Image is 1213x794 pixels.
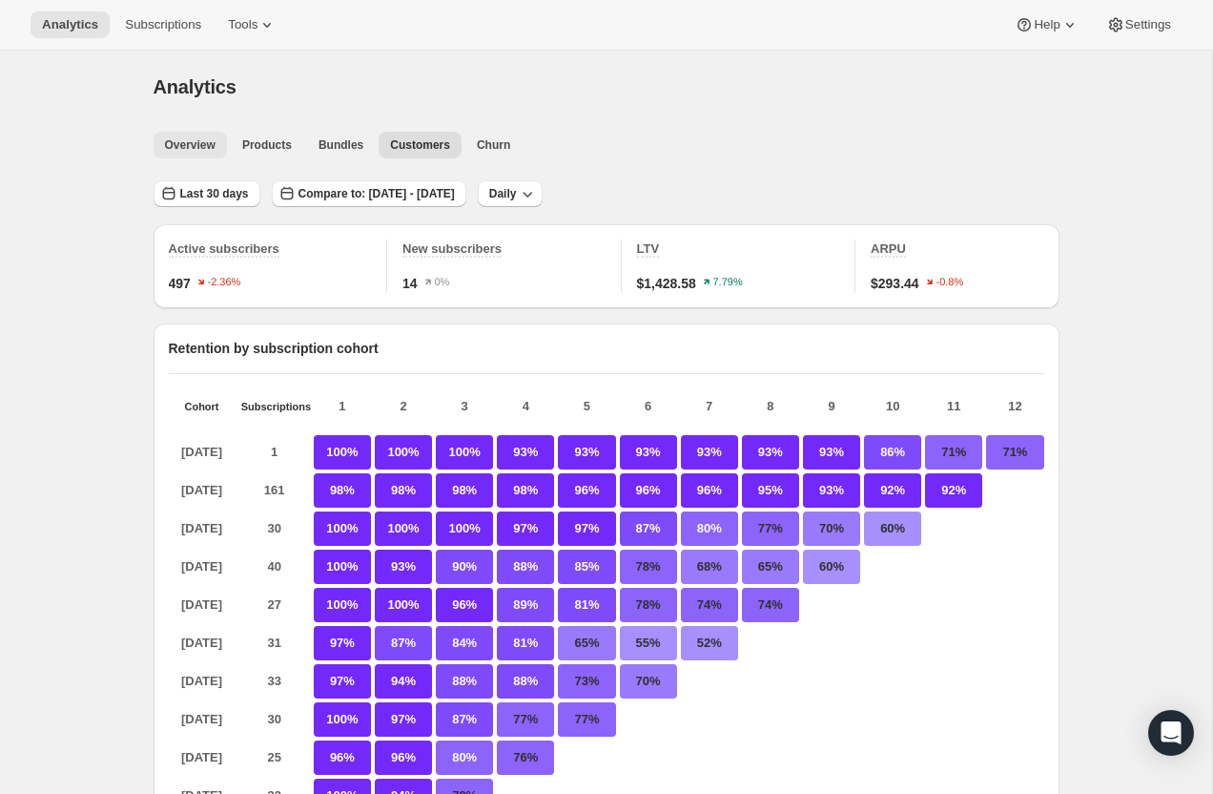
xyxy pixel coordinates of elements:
p: 94% [375,664,432,699]
p: 9 [803,397,860,416]
p: 73% [558,664,615,699]
p: 7 [681,397,738,416]
p: 92% [925,473,982,508]
p: 2 [375,397,432,416]
p: 5 [558,397,615,416]
span: Analytics [42,17,98,32]
p: 161 [241,473,308,508]
p: [DATE] [169,702,236,737]
p: 84% [436,626,493,660]
p: 68% [681,550,738,584]
p: 100% [314,512,371,546]
p: 100% [375,588,432,622]
p: 33 [241,664,308,699]
p: [DATE] [169,588,236,622]
p: 88% [497,550,554,584]
p: 97% [375,702,432,737]
span: 14 [402,274,418,293]
p: 88% [497,664,554,699]
p: 40 [241,550,308,584]
button: Last 30 days [154,180,260,207]
p: 87% [620,512,677,546]
p: 97% [314,626,371,660]
text: -0.8% [935,277,963,288]
p: [DATE] [169,435,236,470]
p: 96% [558,473,615,508]
p: 100% [436,435,493,470]
button: Settings [1095,11,1182,38]
span: New subscribers [402,241,502,256]
p: 77% [497,702,554,737]
p: [DATE] [169,626,236,660]
p: 3 [436,397,493,416]
p: 100% [375,512,432,546]
p: 55% [620,626,677,660]
p: [DATE] [169,473,236,508]
p: 1 [241,435,308,470]
p: 97% [314,664,371,699]
p: 89% [497,588,554,622]
p: 97% [497,512,554,546]
p: 4 [497,397,554,416]
button: Analytics [31,11,110,38]
p: 100% [314,702,371,737]
p: [DATE] [169,550,236,584]
p: 96% [314,741,371,775]
p: 93% [497,435,554,470]
p: 98% [497,473,554,508]
p: 76% [497,741,554,775]
span: Active subscribers [169,241,279,256]
p: 78% [620,588,677,622]
button: Daily [478,180,544,207]
p: 52% [681,626,738,660]
p: 93% [803,435,860,470]
p: 27 [241,588,308,622]
span: Last 30 days [180,186,249,201]
p: 31 [241,626,308,660]
p: [DATE] [169,741,236,775]
p: 60% [864,512,921,546]
button: Tools [216,11,288,38]
span: Analytics [154,76,236,97]
text: 7.79% [712,277,742,288]
span: 497 [169,274,191,293]
p: Cohort [169,401,236,412]
p: 93% [681,435,738,470]
text: -2.36% [207,277,240,288]
p: 70% [803,512,860,546]
p: 80% [681,512,738,546]
p: 100% [436,512,493,546]
p: 98% [375,473,432,508]
p: 86% [864,435,921,470]
p: 93% [620,435,677,470]
span: Tools [228,17,257,32]
span: $1,428.58 [637,274,696,293]
p: 1 [314,397,371,416]
p: 30 [241,702,308,737]
p: 96% [436,588,493,622]
span: Settings [1125,17,1171,32]
span: Products [242,137,292,153]
p: 87% [436,702,493,737]
p: 78% [620,550,677,584]
p: [DATE] [169,664,236,699]
p: 100% [314,588,371,622]
p: [DATE] [169,512,236,546]
button: Subscriptions [113,11,213,38]
p: 60% [803,550,860,584]
p: 98% [314,473,371,508]
p: 71% [986,435,1043,470]
text: 0% [434,277,449,288]
p: 85% [558,550,615,584]
p: 93% [375,550,432,584]
p: 93% [742,435,799,470]
p: 98% [436,473,493,508]
p: 70% [620,664,677,699]
p: 10 [864,397,921,416]
p: 81% [497,626,554,660]
p: 88% [436,664,493,699]
div: Open Intercom Messenger [1148,710,1194,756]
p: Subscriptions [241,401,308,412]
span: Overview [165,137,216,153]
p: 90% [436,550,493,584]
